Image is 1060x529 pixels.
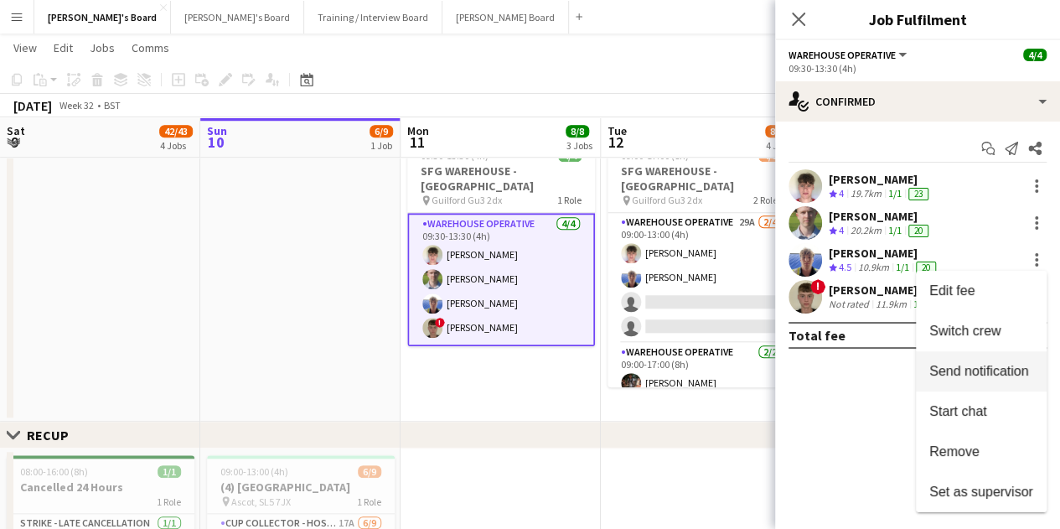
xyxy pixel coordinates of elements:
[916,311,1047,351] button: Switch crew
[929,283,975,298] span: Edit fee
[929,444,980,459] span: Remove
[916,472,1047,512] button: Set as supervisor
[916,392,1047,432] button: Start chat
[916,432,1047,472] button: Remove
[929,324,1001,338] span: Switch crew
[916,351,1047,392] button: Send notification
[929,364,1028,378] span: Send notification
[929,485,1033,499] span: Set as supervisor
[929,404,986,418] span: Start chat
[916,271,1047,311] button: Edit fee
